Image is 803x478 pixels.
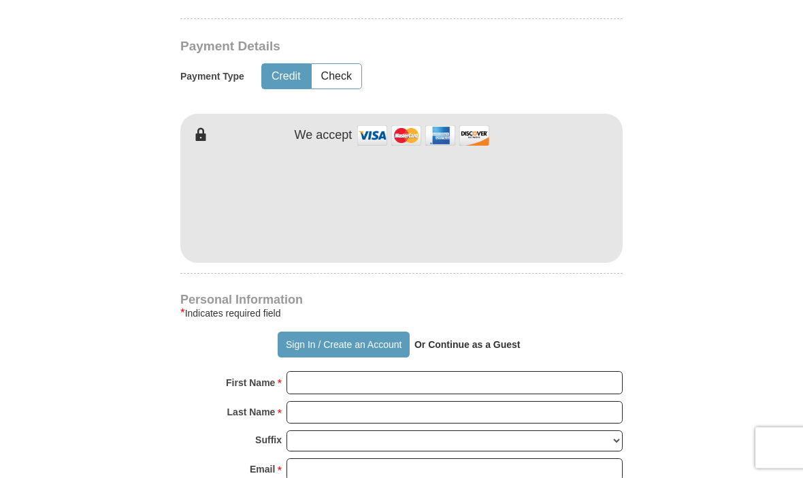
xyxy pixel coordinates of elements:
[312,65,361,90] button: Check
[180,39,527,55] h3: Payment Details
[255,431,282,450] strong: Suffix
[355,121,491,150] img: credit cards accepted
[226,374,275,393] strong: First Name
[227,403,276,422] strong: Last Name
[180,295,623,306] h4: Personal Information
[180,71,244,83] h5: Payment Type
[278,332,409,358] button: Sign In / Create an Account
[180,306,623,322] div: Indicates required field
[414,340,521,351] strong: Or Continue as a Guest
[262,65,310,90] button: Credit
[295,129,353,144] h4: We accept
